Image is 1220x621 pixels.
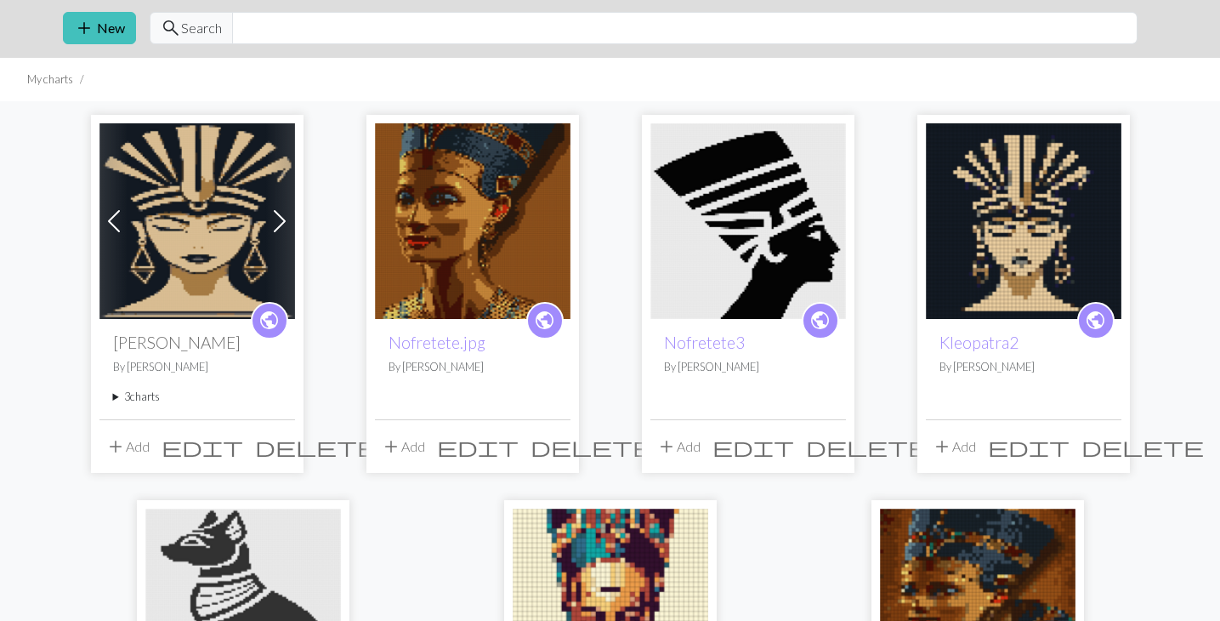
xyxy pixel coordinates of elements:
button: Add [926,430,982,463]
button: Add [650,430,706,463]
span: delete [806,435,928,459]
span: search [161,16,181,40]
a: ca7156ead27f2cf9512a555d3d7e9af4.jpg [145,596,341,612]
summary: 3charts [113,389,281,405]
p: By [PERSON_NAME] [664,359,832,375]
i: public [1085,304,1106,338]
button: Delete [1075,430,1210,463]
a: c26b30a968332a733415fde3e95b80fe.jpg [99,211,295,227]
span: edit [988,435,1070,459]
span: edit [712,435,794,459]
span: add [381,435,401,459]
span: delete [531,435,653,459]
li: My charts [27,71,73,88]
i: public [809,304,831,338]
a: public [802,302,839,339]
img: Nofretete.jpg [375,123,570,319]
span: public [1085,307,1106,333]
a: public [1077,302,1115,339]
button: New [63,12,136,44]
span: edit [162,435,243,459]
a: Kleopatra2 [939,333,1019,352]
button: Edit [982,430,1075,463]
p: By [PERSON_NAME] [113,359,281,375]
span: Search [181,18,222,38]
img: c26b30a968332a733415fde3e95b80fe.jpg [99,123,295,319]
span: public [534,307,555,333]
span: public [809,307,831,333]
i: Edit [988,436,1070,457]
p: By [PERSON_NAME] [939,359,1108,375]
span: add [105,435,126,459]
img: c26b30a968332a733415fde3e95b80fe.jpg [926,123,1121,319]
img: 7cb7c29e0bcb2fc956c5954dcc5c5a1c.jpg [650,123,846,319]
i: Edit [712,436,794,457]
span: add [932,435,952,459]
span: edit [437,435,519,459]
i: public [258,304,280,338]
button: Delete [525,430,659,463]
i: Edit [162,436,243,457]
a: Nofretete.jpg [880,596,1075,612]
span: delete [1081,435,1204,459]
i: public [534,304,555,338]
a: 7cb7c29e0bcb2fc956c5954dcc5c5a1c.jpg [650,211,846,227]
button: Edit [431,430,525,463]
a: Nofretete3 [664,333,745,352]
span: delete [255,435,377,459]
button: Delete [249,430,383,463]
a: c26b30a968332a733415fde3e95b80fe.jpg [926,211,1121,227]
button: Add [375,430,431,463]
h2: [PERSON_NAME] [113,333,281,352]
button: Edit [156,430,249,463]
a: public [526,302,564,339]
i: Edit [437,436,519,457]
button: Edit [706,430,800,463]
button: Delete [800,430,934,463]
button: Add [99,430,156,463]
a: Nofretete.jpg [375,211,570,227]
a: Nofretete2.jpg [513,596,708,612]
a: public [251,302,288,339]
a: Nofretete.jpg [389,333,485,352]
span: add [74,16,94,40]
span: add [656,435,677,459]
span: public [258,307,280,333]
p: By [PERSON_NAME] [389,359,557,375]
